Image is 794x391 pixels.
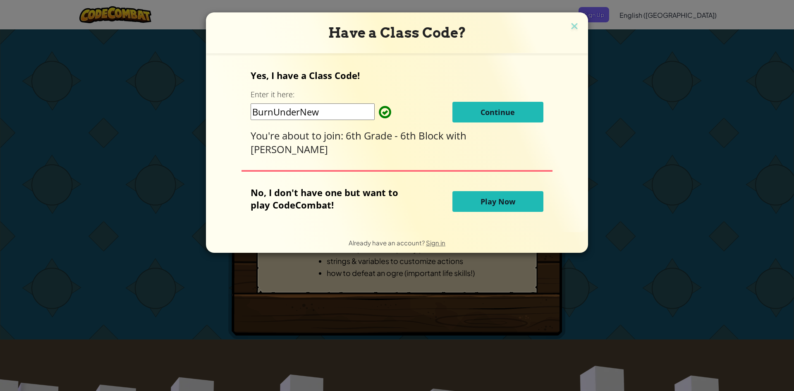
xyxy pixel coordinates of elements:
[251,69,543,82] p: Yes, I have a Class Code!
[481,107,515,117] span: Continue
[251,142,328,156] span: [PERSON_NAME]
[426,239,445,247] a: Sign in
[481,197,515,206] span: Play Now
[251,129,346,142] span: You're about to join:
[251,89,294,100] label: Enter it here:
[569,21,580,33] img: close icon
[346,129,446,142] span: 6th Grade - 6th Block
[349,239,426,247] span: Already have an account?
[328,24,466,41] span: Have a Class Code?
[251,186,411,211] p: No, I don't have one but want to play CodeCombat!
[452,102,543,122] button: Continue
[446,129,466,142] span: with
[452,191,543,212] button: Play Now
